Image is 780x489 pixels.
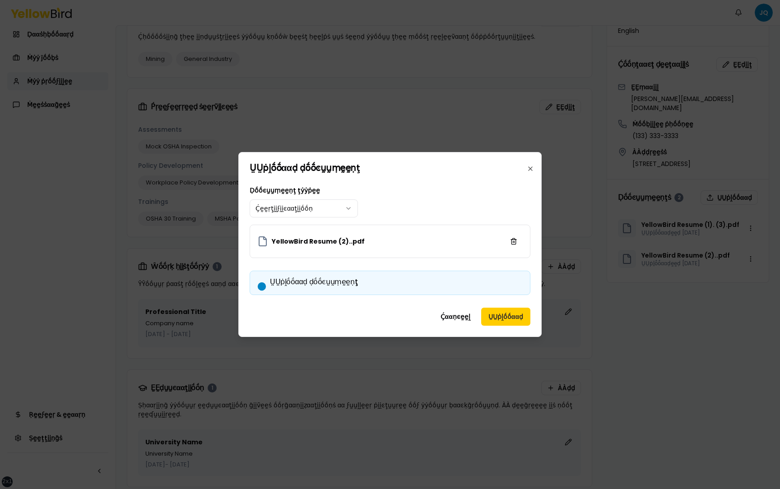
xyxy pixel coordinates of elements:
[481,308,530,326] button: ṲṲṗḽṓṓααḍ
[257,278,523,286] h5: ṲṲṗḽṓṓααḍ ḍṓṓͼṵṵṃḛḛṇţ
[272,237,365,246] p: YellowBird Resume (2)..pdf
[433,308,478,326] button: Ḉααṇͼḛḛḽ
[250,163,530,172] h2: ṲṲṗḽṓṓααḍ ḍṓṓͼṵṵṃḛḛṇţ
[250,186,320,195] label: Ḍṓṓͼṵṵṃḛḛṇţ ţẏẏṗḛḛ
